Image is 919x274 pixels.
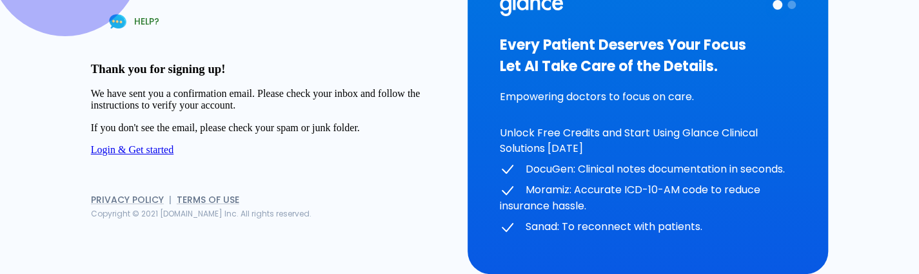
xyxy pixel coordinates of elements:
h3: Every Patient Deserves Your Focus Let AI Take Care of the Details. [500,34,796,77]
p: Sanad: To reconnect with patients. [500,219,796,235]
h3: Thank you for signing up! [91,62,452,76]
p: If you don't see the email, please check your spam or junk folder. [91,122,452,134]
img: Chat Support [106,10,129,33]
p: We have sent you a confirmation email. Please check your inbox and follow the instructions to ver... [91,88,452,112]
a: Login & Get started [91,144,173,155]
p: Moramiz: Accurate ICD-10-AM code to reduce insurance hassle. [500,182,796,214]
a: Terms of Use [177,193,239,206]
span: Copyright © 2021 [DOMAIN_NAME] Inc. All rights reserved. [91,208,311,219]
p: DocuGen: Clinical notes documentation in seconds. [500,162,796,178]
p: Unlock Free Credits and Start Using Glance Clinical Solutions [DATE] [500,125,796,156]
p: Empowering doctors to focus on care. [500,89,796,105]
span: | [169,193,172,206]
a: HELP? [91,5,175,38]
a: Privacy Policy [91,193,164,206]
